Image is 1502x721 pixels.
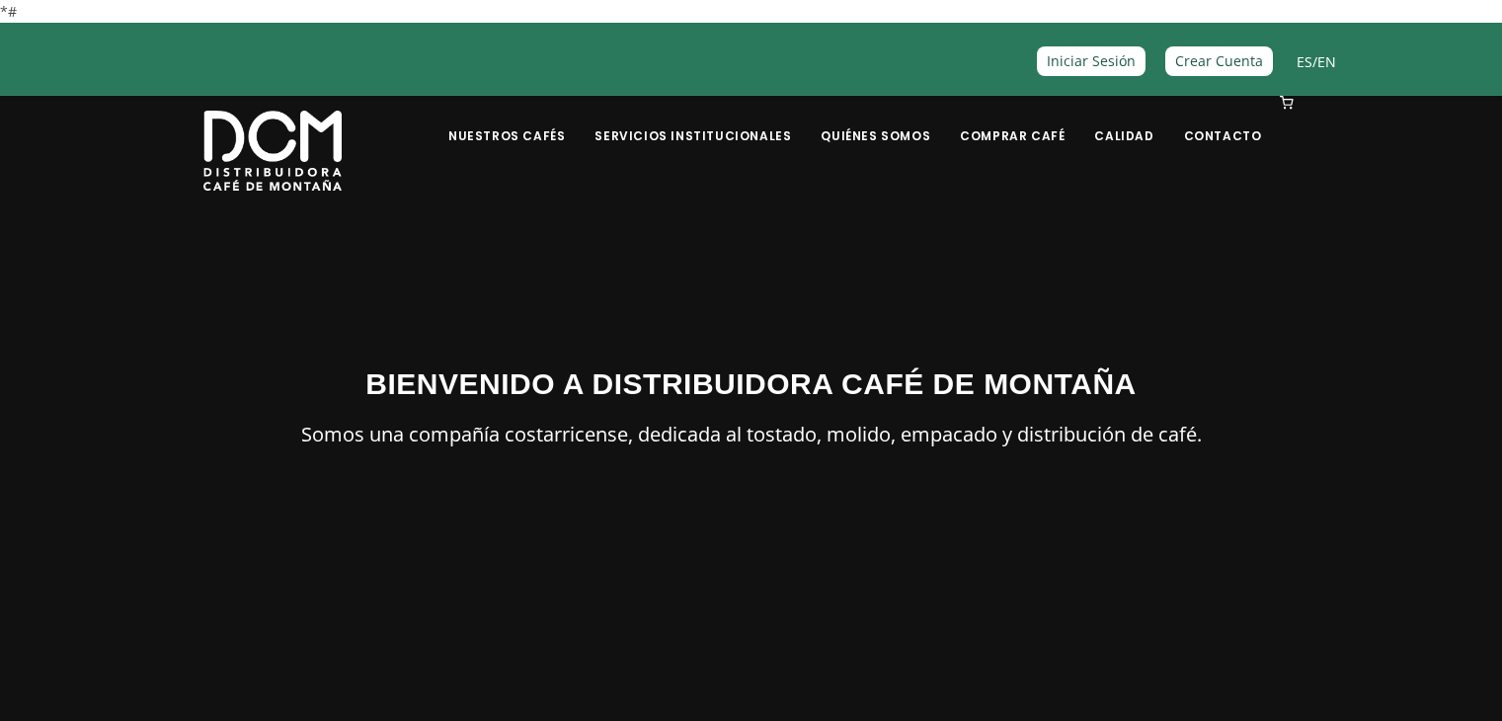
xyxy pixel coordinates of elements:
[1317,52,1336,71] a: EN
[809,98,942,144] a: Quiénes Somos
[1082,98,1165,144] a: Calidad
[583,98,803,144] a: Servicios Institucionales
[203,418,1300,451] p: Somos una compañía costarricense, dedicada al tostado, molido, empacado y distribución de café.
[1165,46,1273,75] a: Crear Cuenta
[1037,46,1146,75] a: Iniciar Sesión
[948,98,1076,144] a: Comprar Café
[436,98,577,144] a: Nuestros Cafés
[1297,50,1336,73] span: /
[203,361,1300,406] h3: BIENVENIDO A DISTRIBUIDORA CAFÉ DE MONTAÑA
[1297,52,1312,71] a: ES
[1172,98,1274,144] a: Contacto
